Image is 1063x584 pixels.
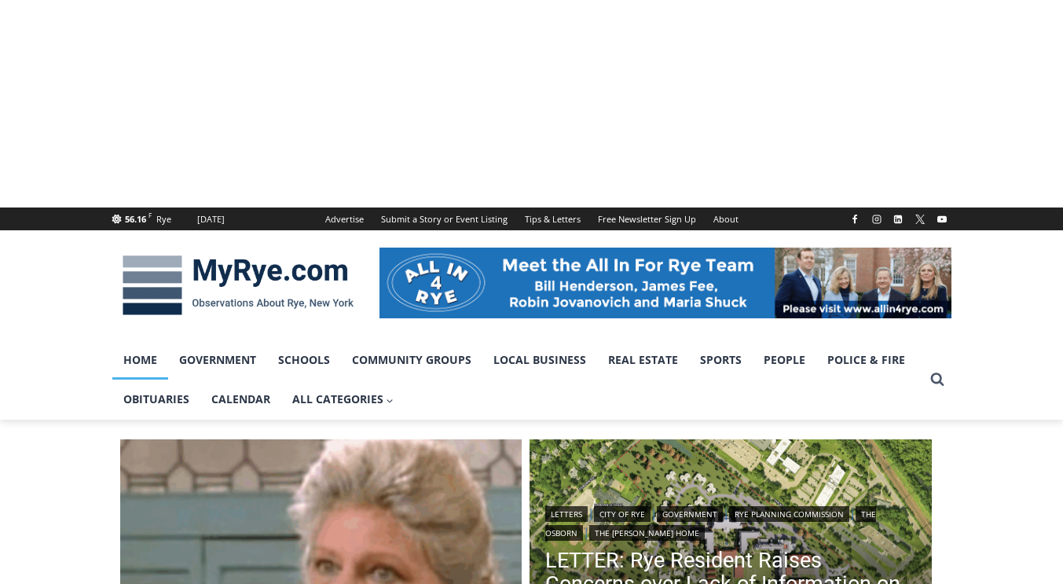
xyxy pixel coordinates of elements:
a: Submit a Story or Event Listing [372,208,516,230]
a: Community Groups [341,340,482,380]
img: MyRye.com [112,244,364,326]
a: Facebook [845,210,864,229]
a: People [753,340,816,380]
div: Rye [156,212,171,226]
a: Government [657,506,723,522]
a: Free Newsletter Sign Up [589,208,705,230]
nav: Primary Navigation [112,340,923,420]
a: Tips & Letters [516,208,589,230]
a: Local Business [482,340,597,380]
a: Real Estate [597,340,689,380]
a: Rye Planning Commission [729,506,849,522]
a: X [911,210,929,229]
span: 56.16 [125,213,146,225]
a: Home [112,340,168,380]
a: Government [168,340,267,380]
a: Schools [267,340,341,380]
a: Police & Fire [816,340,916,380]
a: Obituaries [112,380,200,419]
a: Advertise [317,208,372,230]
nav: Secondary Navigation [317,208,747,230]
a: YouTube [933,210,951,229]
a: Instagram [867,210,886,229]
div: | | | | | [545,503,916,541]
div: [DATE] [197,212,225,226]
a: Letters [545,506,588,522]
button: View Search Form [923,365,951,394]
a: Calendar [200,380,281,419]
a: City of Rye [594,506,651,522]
a: About [705,208,747,230]
span: F [148,211,152,219]
a: The [PERSON_NAME] Home [589,525,705,541]
img: All in for Rye [379,248,951,318]
span: All Categories [292,391,394,408]
a: Linkedin [889,210,907,229]
a: Sports [689,340,753,380]
a: All Categories [281,380,405,419]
